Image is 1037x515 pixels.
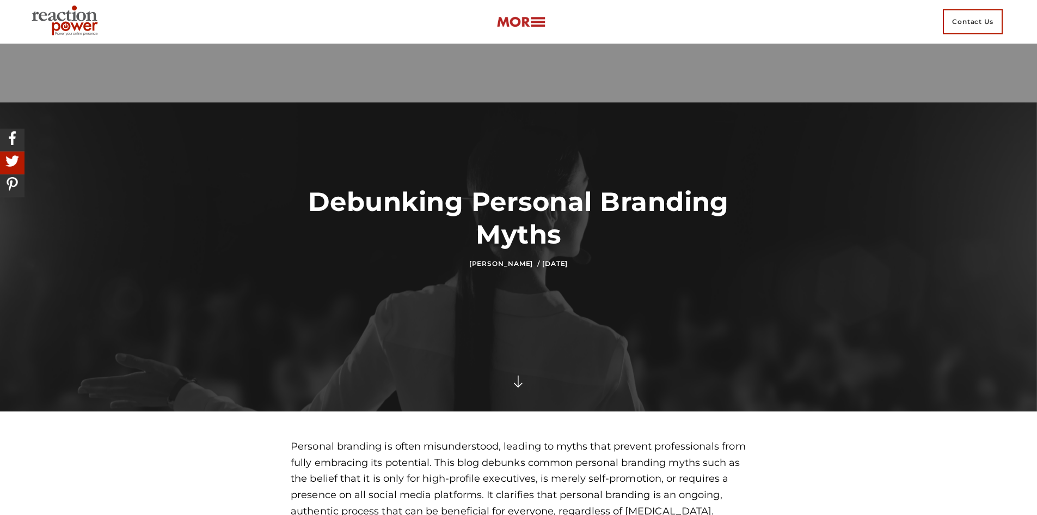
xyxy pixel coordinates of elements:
[542,259,568,268] time: [DATE]
[3,129,22,148] img: Share On Facebook
[469,259,540,268] a: [PERSON_NAME] /
[291,185,746,251] h1: Debunking Personal Branding Myths
[943,9,1003,34] span: Contact Us
[3,174,22,193] img: Share On Pinterest
[27,2,106,41] img: Executive Branding | Personal Branding Agency
[3,152,22,171] img: Share On Twitter
[496,16,545,28] img: more-btn.png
